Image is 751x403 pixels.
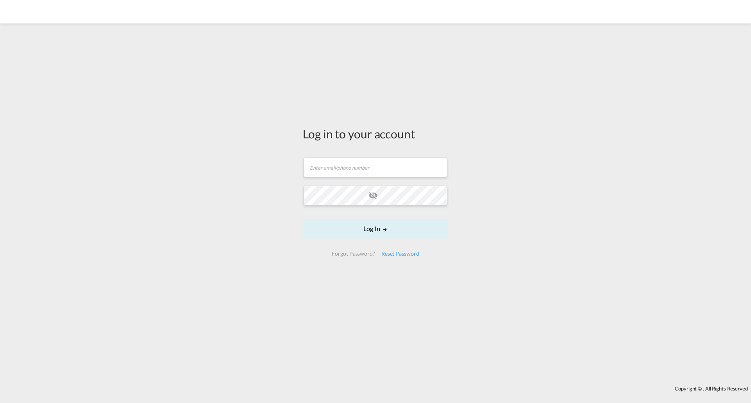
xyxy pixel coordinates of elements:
[304,158,447,177] input: Enter email/phone number
[368,191,378,200] md-icon: icon-eye-off
[378,247,422,261] div: Reset Password
[303,125,448,142] div: Log in to your account
[303,219,448,238] button: LOGIN
[329,247,378,261] div: Forgot Password?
